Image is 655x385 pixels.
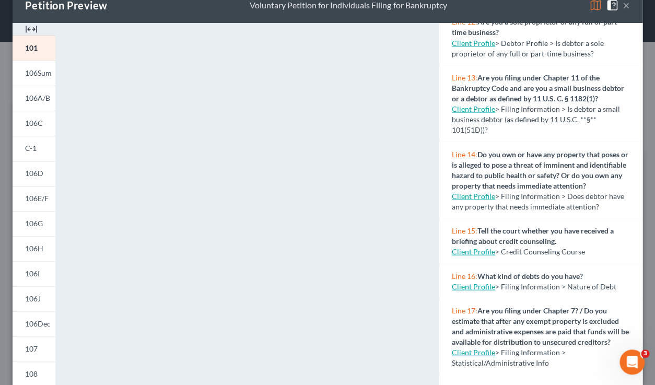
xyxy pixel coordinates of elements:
[452,306,629,346] strong: Are you filing under Chapter 7? / Do you estimate that after any exempt property is excluded and ...
[13,261,55,286] a: 106I
[13,186,55,211] a: 106E/F
[495,282,616,290] span: > Filing Information > Nature of Debt
[25,43,38,52] span: 101
[452,38,604,57] span: > Debtor Profile > Is debtor a sole proprietor of any full or part-time business?
[452,149,628,190] strong: Do you own or have any property that poses or is alleged to pose a threat of imminent and identif...
[25,144,37,153] span: C-1
[25,219,43,228] span: 106G
[452,73,477,81] span: Line 13:
[452,226,614,245] strong: Tell the court whether you have received a briefing about credit counseling.
[452,247,495,255] a: Client Profile
[13,61,55,86] a: 106Sum
[452,149,477,158] span: Line 14:
[452,191,495,200] a: Client Profile
[452,38,495,47] a: Client Profile
[13,36,55,61] a: 101
[25,244,43,253] span: 106H
[452,347,495,356] a: Client Profile
[13,136,55,161] a: C-1
[452,104,620,134] span: > Filing Information > Is debtor a small business debtor (as defined by 11 U.S.C. **§** 101(51D))?
[25,294,41,303] span: 106J
[25,169,43,178] span: 106D
[477,271,583,280] strong: What kind of debts do you have?
[13,211,55,236] a: 106G
[25,344,38,353] span: 107
[452,271,477,280] span: Line 16:
[25,23,38,36] img: expand-e0f6d898513216a626fdd78e52531dac95497ffd26381d4c15ee2fc46db09dca.svg
[13,111,55,136] a: 106C
[452,347,566,367] span: > Filing Information > Statistical/Administrative Info
[452,191,624,211] span: > Filing Information > Does debtor have any property that needs immediate attention?
[452,17,477,26] span: Line 12:
[25,68,52,77] span: 106Sum
[495,247,585,255] span: > Credit Counseling Course
[452,306,477,314] span: Line 17:
[452,226,477,235] span: Line 15:
[641,349,649,358] span: 3
[452,104,495,113] a: Client Profile
[13,86,55,111] a: 106A/B
[25,369,38,378] span: 108
[25,119,43,127] span: 106C
[13,311,55,336] a: 106Dec
[25,194,49,203] span: 106E/F
[13,286,55,311] a: 106J
[452,17,619,37] strong: Are you a sole proprietor of any full or part-time business?
[13,336,55,361] a: 107
[452,282,495,290] a: Client Profile
[25,94,50,102] span: 106A/B
[13,161,55,186] a: 106D
[452,73,624,102] strong: Are you filing under Chapter 11 of the Bankruptcy Code and are you a small business debtor or a d...
[25,269,40,278] span: 106I
[13,236,55,261] a: 106H
[619,349,645,375] iframe: Intercom live chat
[25,319,51,328] span: 106Dec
